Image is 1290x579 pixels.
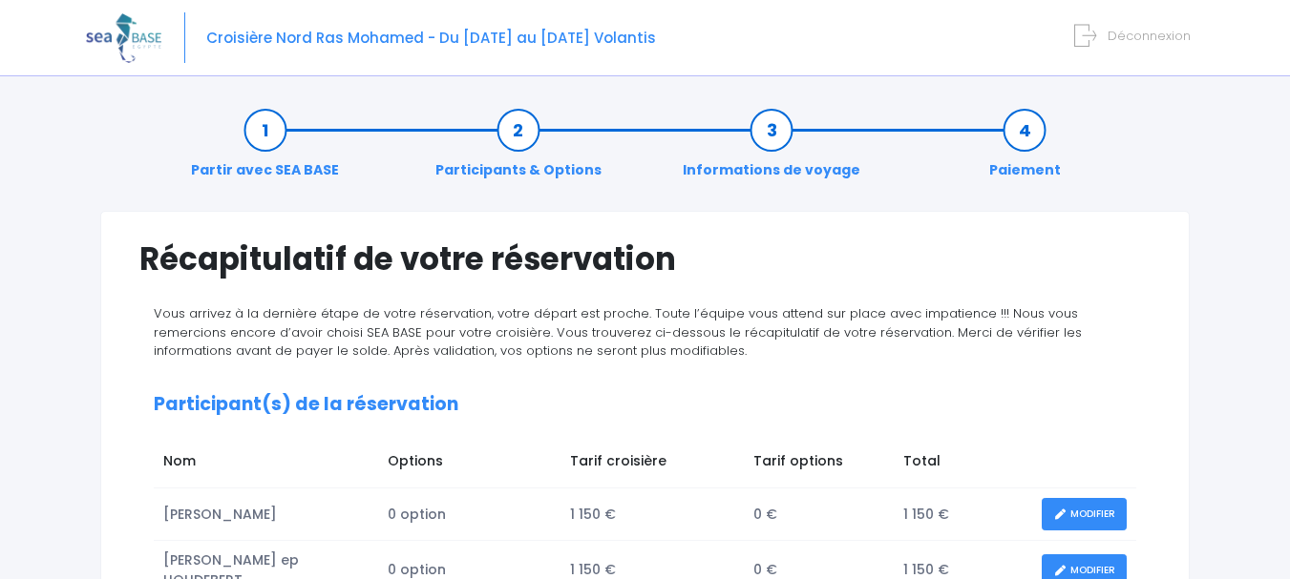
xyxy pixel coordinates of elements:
span: Déconnexion [1108,27,1191,45]
h1: Récapitulatif de votre réservation [139,240,1151,278]
span: Vous arrivez à la dernière étape de votre réservation, votre départ est proche. Toute l’équipe vo... [154,304,1082,360]
td: Tarif options [744,442,894,487]
td: 1 150 € [894,488,1032,541]
span: 0 option [388,560,446,579]
td: 0 € [744,488,894,541]
td: Nom [154,442,379,487]
a: MODIFIER [1042,498,1127,531]
td: Tarif croisière [561,442,745,487]
a: Informations de voyage [673,120,870,180]
a: Partir avec SEA BASE [181,120,349,180]
span: 0 option [388,505,446,524]
a: Paiement [980,120,1070,180]
td: Options [379,442,561,487]
td: Total [894,442,1032,487]
td: 1 150 € [561,488,745,541]
td: [PERSON_NAME] [154,488,379,541]
h2: Participant(s) de la réservation [154,394,1136,416]
span: Croisière Nord Ras Mohamed - Du [DATE] au [DATE] Volantis [206,28,656,48]
a: Participants & Options [426,120,611,180]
